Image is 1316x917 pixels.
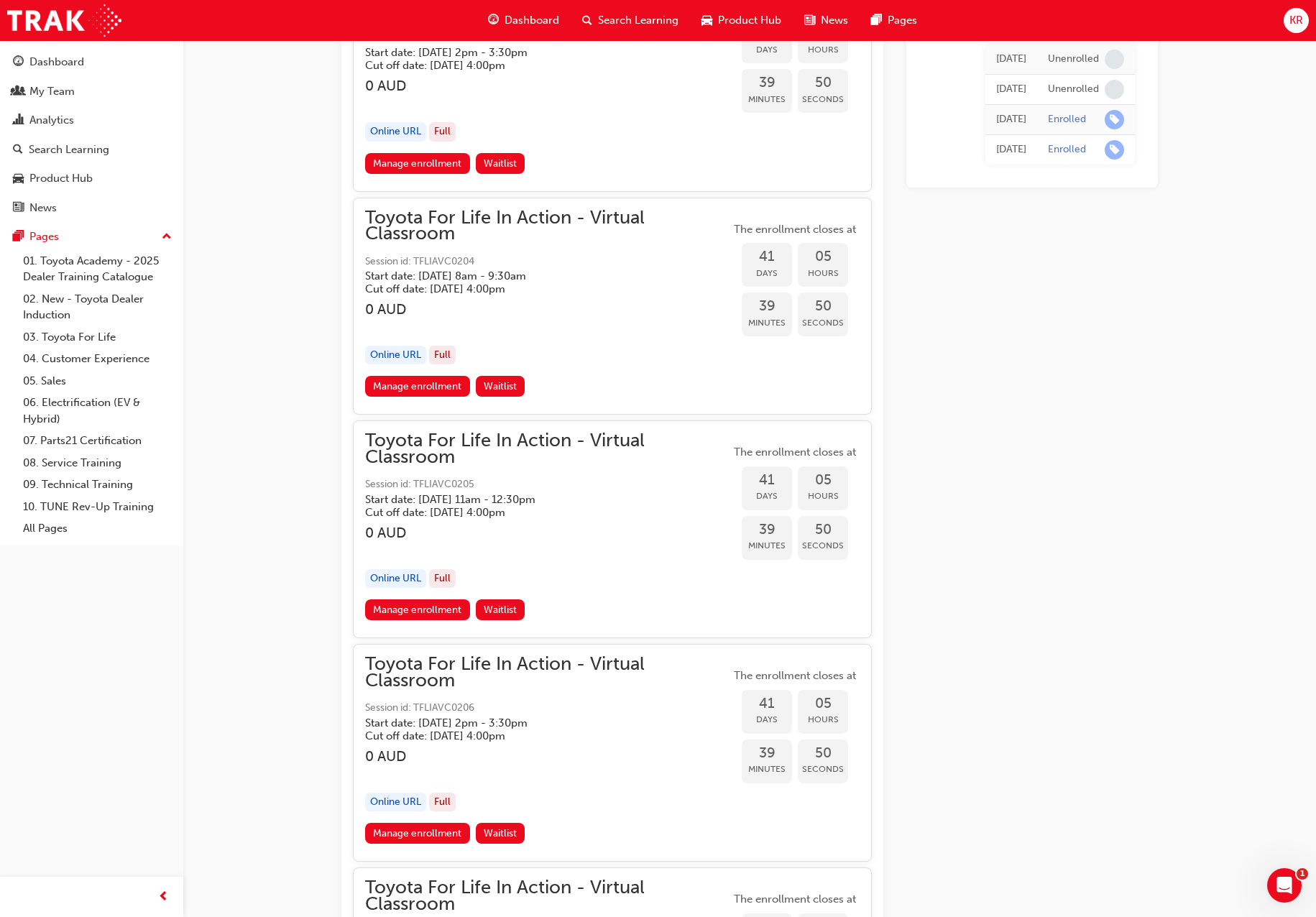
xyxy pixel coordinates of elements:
span: Minutes [742,538,792,554]
div: Enrolled [1048,143,1086,157]
a: pages-iconPages [860,6,929,35]
button: Waitlist [476,376,525,397]
span: Toyota For Life In Action - Virtual Classroom [365,433,730,465]
div: Pages [29,229,59,245]
span: car-icon [13,172,24,185]
a: search-iconSearch Learning [571,6,690,35]
a: 05. Sales [17,370,178,392]
span: up-icon [162,228,172,246]
span: Waitlist [484,157,517,170]
span: Toyota For Life In Action - Virtual Classroom [365,880,730,912]
button: Pages [6,224,178,250]
div: Unenrolled [1048,52,1099,66]
span: Session id: TFLIAVC0204 [365,254,730,270]
span: 1 [1297,868,1308,880]
a: guage-iconDashboard [477,6,571,35]
span: car-icon [701,11,712,29]
span: learningRecordVerb_ENROLL-icon [1105,140,1124,160]
div: Full [429,122,456,142]
span: Waitlist [484,827,517,839]
h5: Start date: [DATE] 2pm - 3:30pm [365,46,707,59]
a: 01. Toyota Academy - 2025 Dealer Training Catalogue [17,250,178,288]
div: Wed Feb 19 2025 09:33:08 GMT+1000 (Australian Eastern Standard Time) [996,142,1026,158]
button: DashboardMy TeamAnalyticsSearch LearningProduct HubNews [6,46,178,224]
span: 41 [742,249,792,265]
h5: Cut off date: [DATE] 4:00pm [365,282,707,295]
a: 09. Technical Training [17,474,178,496]
a: car-iconProduct Hub [690,6,793,35]
a: All Pages [17,517,178,540]
a: Search Learning [6,137,178,163]
span: 41 [742,472,792,489]
h5: Start date: [DATE] 11am - 12:30pm [365,493,707,506]
span: Minutes [742,315,792,331]
span: 39 [742,75,792,91]
span: Days [742,42,792,58]
div: Online URL [365,122,426,142]
div: Online URL [365,346,426,365]
a: news-iconNews [793,6,860,35]
div: News [29,200,57,216]
div: Analytics [29,112,74,129]
div: Wed Feb 19 2025 09:33:58 GMT+1000 (Australian Eastern Standard Time) [996,111,1026,128]
span: Minutes [742,91,792,108]
div: Wed Feb 19 2025 09:34:29 GMT+1000 (Australian Eastern Standard Time) [996,81,1026,98]
span: Waitlist [484,380,517,392]
a: Manage enrollment [365,823,470,844]
div: Dashboard [29,54,84,70]
a: 10. TUNE Rev-Up Training [17,496,178,518]
span: Toyota For Life In Action - Virtual Classroom [365,656,730,688]
span: search-icon [13,144,23,157]
span: Seconds [798,761,848,778]
span: The enrollment closes at [730,891,860,908]
button: Waitlist [476,599,525,620]
button: Toyota For Life In Action - Virtual ClassroomSession id: TFLIAVC0205Start date: [DATE] 11am - 12:... [365,433,860,626]
span: search-icon [582,11,592,29]
div: Enrolled [1048,113,1086,126]
div: Online URL [365,569,426,589]
span: 05 [798,249,848,265]
div: Unenrolled [1048,83,1099,96]
span: The enrollment closes at [730,668,860,684]
span: 50 [798,745,848,762]
span: Hours [798,42,848,58]
div: Full [429,569,456,589]
span: Minutes [742,761,792,778]
a: Product Hub [6,165,178,192]
div: Search Learning [29,142,109,158]
a: News [6,195,178,221]
h3: 0 AUD [365,748,730,765]
span: 50 [798,298,848,315]
div: Wed Feb 19 2025 09:34:55 GMT+1000 (Australian Eastern Standard Time) [996,51,1026,68]
img: Trak [7,4,121,37]
h3: 0 AUD [365,78,730,94]
div: Product Hub [29,170,93,187]
span: The enrollment closes at [730,221,860,238]
span: 41 [742,696,792,712]
span: learningRecordVerb_NONE-icon [1105,50,1124,69]
span: news-icon [13,202,24,215]
h5: Cut off date: [DATE] 4:00pm [365,729,707,742]
div: Full [429,793,456,812]
span: people-icon [13,86,24,98]
span: Session id: TFLIAVC0206 [365,700,730,716]
span: Days [742,488,792,504]
span: news-icon [804,11,815,29]
span: Hours [798,711,848,728]
a: 02. New - Toyota Dealer Induction [17,288,178,326]
span: Hours [798,265,848,282]
h5: Cut off date: [DATE] 4:00pm [365,506,707,519]
span: Dashboard [505,12,559,29]
button: Waitlist [476,823,525,844]
div: My Team [29,83,75,100]
a: Manage enrollment [365,376,470,397]
span: guage-icon [13,56,24,69]
span: The enrollment closes at [730,444,860,461]
span: Pages [888,12,917,29]
div: Full [429,346,456,365]
span: Session id: TFLIAVC0205 [365,476,730,493]
span: News [821,12,848,29]
a: Manage enrollment [365,153,470,174]
h5: Start date: [DATE] 2pm - 3:30pm [365,716,707,729]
